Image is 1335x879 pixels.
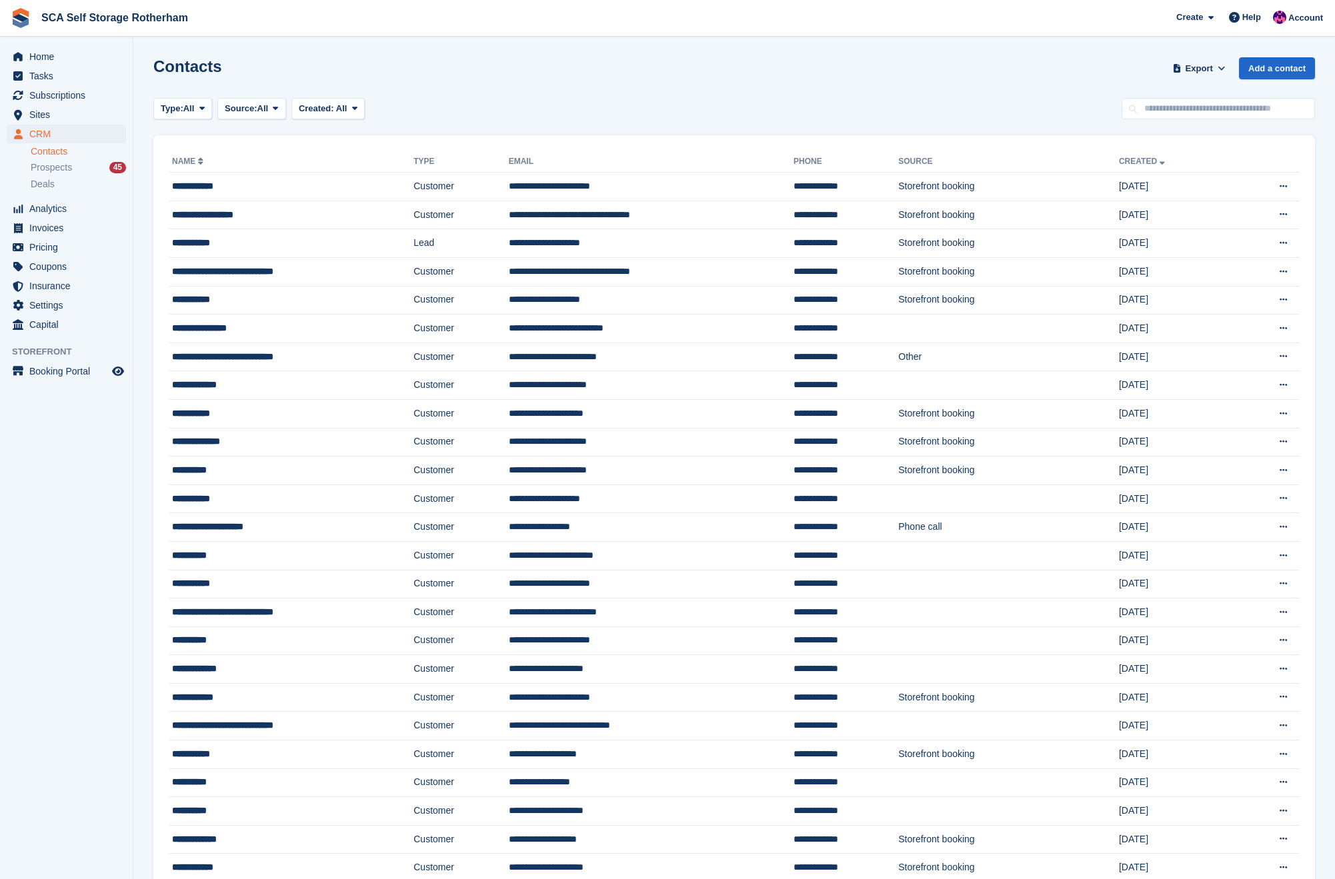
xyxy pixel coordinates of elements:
a: Created [1119,157,1168,166]
td: Customer [413,399,508,428]
a: Name [172,157,206,166]
td: Customer [413,456,508,485]
td: Customer [413,655,508,684]
th: Source [898,151,1119,173]
img: stora-icon-8386f47178a22dfd0bd8f6a31ec36ba5ce8667c1dd55bd0f319d3a0aa187defe.svg [11,8,31,28]
span: Analytics [29,199,109,218]
td: Storefront booking [898,173,1119,201]
td: [DATE] [1119,655,1234,684]
td: Storefront booking [898,399,1119,428]
span: Account [1288,11,1323,25]
td: Storefront booking [898,201,1119,229]
td: Customer [413,598,508,627]
td: Customer [413,513,508,542]
span: Insurance [29,277,109,295]
td: Customer [413,740,508,769]
td: [DATE] [1119,315,1234,343]
th: Type [413,151,508,173]
a: Preview store [110,363,126,379]
span: Help [1242,11,1261,24]
span: Capital [29,315,109,334]
td: [DATE] [1119,428,1234,456]
td: Customer [413,825,508,854]
h1: Contacts [153,57,222,75]
span: CRM [29,125,109,143]
div: 45 [109,162,126,173]
td: Storefront booking [898,456,1119,485]
td: [DATE] [1119,173,1234,201]
a: menu [7,47,126,66]
td: [DATE] [1119,371,1234,400]
a: menu [7,257,126,276]
a: menu [7,199,126,218]
th: Phone [794,151,898,173]
td: Customer [413,428,508,456]
span: Coupons [29,257,109,276]
button: Source: All [217,98,286,120]
td: Customer [413,371,508,400]
td: [DATE] [1119,768,1234,797]
button: Type: All [153,98,212,120]
span: Subscriptions [29,86,109,105]
td: [DATE] [1119,257,1234,286]
td: [DATE] [1119,286,1234,315]
a: menu [7,362,126,381]
span: Tasks [29,67,109,85]
td: Customer [413,626,508,655]
td: Customer [413,484,508,513]
span: Create [1176,11,1203,24]
span: Home [29,47,109,66]
span: Booking Portal [29,362,109,381]
td: [DATE] [1119,740,1234,769]
a: menu [7,238,126,257]
td: [DATE] [1119,541,1234,570]
td: Customer [413,286,508,315]
a: menu [7,67,126,85]
td: Customer [413,712,508,740]
a: menu [7,219,126,237]
td: Customer [413,768,508,797]
button: Created: All [291,98,365,120]
td: [DATE] [1119,484,1234,513]
a: menu [7,125,126,143]
td: [DATE] [1119,456,1234,485]
a: Deals [31,177,126,191]
img: Sam Chapman [1273,11,1286,24]
td: Customer [413,570,508,598]
td: Storefront booking [898,683,1119,712]
span: Pricing [29,238,109,257]
td: Storefront booking [898,825,1119,854]
a: Add a contact [1239,57,1315,79]
td: [DATE] [1119,399,1234,428]
td: Customer [413,541,508,570]
span: Source: [225,102,257,115]
span: Type: [161,102,183,115]
span: Prospects [31,161,72,174]
span: Invoices [29,219,109,237]
td: [DATE] [1119,825,1234,854]
span: All [336,103,347,113]
td: Storefront booking [898,286,1119,315]
td: Customer [413,201,508,229]
a: menu [7,315,126,334]
a: Contacts [31,145,126,158]
td: Customer [413,173,508,201]
td: Lead [413,229,508,258]
td: [DATE] [1119,570,1234,598]
td: Customer [413,257,508,286]
td: [DATE] [1119,598,1234,627]
a: SCA Self Storage Rotherham [36,7,193,29]
button: Export [1170,57,1228,79]
td: Customer [413,343,508,371]
td: Customer [413,683,508,712]
td: Storefront booking [898,428,1119,456]
td: Customer [413,797,508,826]
td: [DATE] [1119,343,1234,371]
a: menu [7,105,126,124]
td: [DATE] [1119,626,1234,655]
td: Storefront booking [898,740,1119,769]
span: Export [1186,62,1213,75]
td: Other [898,343,1119,371]
a: menu [7,277,126,295]
td: [DATE] [1119,201,1234,229]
